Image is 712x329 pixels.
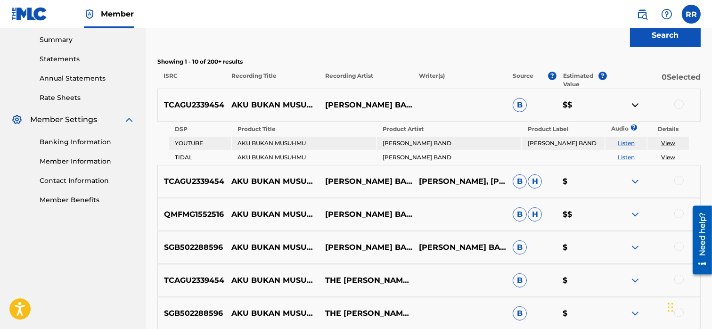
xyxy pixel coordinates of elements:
a: Annual Statements [40,74,135,83]
th: Product Label [522,123,605,136]
p: AKU BUKAN MUSUHMU [225,275,319,286]
p: SGB502288596 [158,308,225,319]
p: Source [513,72,534,89]
span: Member Settings [30,114,97,125]
div: Help [657,5,676,24]
p: 0 Selected [607,72,701,89]
a: Rate Sheets [40,93,135,103]
p: SGB502288596 [158,242,225,253]
span: B [513,207,527,222]
p: Recording Title [225,72,319,89]
p: THE [PERSON_NAME] BAND [319,275,413,286]
p: Estimated Value [563,72,598,89]
a: Member Benefits [40,195,135,205]
p: AKU BUKAN MUSUHMU [225,242,319,253]
a: Member Information [40,156,135,166]
p: [PERSON_NAME] BAND [413,242,507,253]
td: AKU BUKAN MUSUHMU [232,151,376,164]
p: AKU BUKAN MUSUHMU [225,176,319,187]
p: AKU BUKAN MUSUHMU [225,209,319,220]
iframe: Resource Center [686,202,712,278]
p: AKU BUKAN MUSUHMU [225,308,319,319]
img: Member Settings [11,114,23,125]
p: TCAGU2339454 [158,99,225,111]
img: search [637,8,648,20]
img: expand [123,114,135,125]
a: Public Search [633,5,652,24]
a: Contact Information [40,176,135,186]
th: Details [647,123,688,136]
a: Statements [40,54,135,64]
a: Summary [40,35,135,45]
p: THE [PERSON_NAME] BAND [319,308,413,319]
p: Audio [606,124,617,133]
span: ? [548,72,557,80]
p: $ [557,275,606,286]
img: expand [630,176,641,187]
p: QMFMG1552516 [158,209,225,220]
th: Product Artist [377,123,521,136]
div: Drag [668,293,673,321]
th: DSP [169,123,231,136]
p: [PERSON_NAME] BAND [319,209,413,220]
td: AKU BUKAN MUSUHMU [232,137,376,150]
td: TIDAL [169,151,231,164]
p: $ [557,242,606,253]
p: $$ [557,209,606,220]
td: [PERSON_NAME] BAND [522,137,605,150]
img: expand [630,242,641,253]
p: Showing 1 - 10 of 200+ results [157,58,701,66]
p: AKU BUKAN MUSUHMU [225,99,319,111]
img: contract [630,99,641,111]
td: YOUTUBE [169,137,231,150]
span: H [528,174,542,189]
button: Search [630,24,701,47]
span: H [528,207,542,222]
img: Top Rightsholder [84,8,95,20]
img: expand [630,275,641,286]
td: [PERSON_NAME] BAND [377,137,521,150]
img: expand [630,209,641,220]
span: ? [598,72,607,80]
p: $ [557,308,606,319]
img: help [661,8,672,20]
img: expand [630,308,641,319]
a: View [661,140,675,147]
p: ISRC [157,72,225,89]
p: Recording Artist [319,72,413,89]
a: Listen [618,140,635,147]
p: [PERSON_NAME] BAND [319,242,413,253]
p: [PERSON_NAME] BAND [319,176,413,187]
a: Banking Information [40,137,135,147]
span: B [513,306,527,321]
p: Writer(s) [413,72,507,89]
p: $$ [557,99,606,111]
span: Member [101,8,134,19]
p: $ [557,176,606,187]
a: Listen [618,154,635,161]
span: B [513,174,527,189]
iframe: Chat Widget [665,284,712,329]
a: View [661,154,675,161]
span: B [513,273,527,288]
img: MLC Logo [11,7,48,21]
p: TCAGU2339454 [158,176,225,187]
th: Product Title [232,123,376,136]
p: [PERSON_NAME] BAND [319,99,413,111]
p: TCAGU2339454 [158,275,225,286]
div: User Menu [682,5,701,24]
span: B [513,240,527,255]
p: [PERSON_NAME], [PERSON_NAME] [413,176,507,187]
span: B [513,98,527,112]
td: [PERSON_NAME] BAND [377,151,521,164]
